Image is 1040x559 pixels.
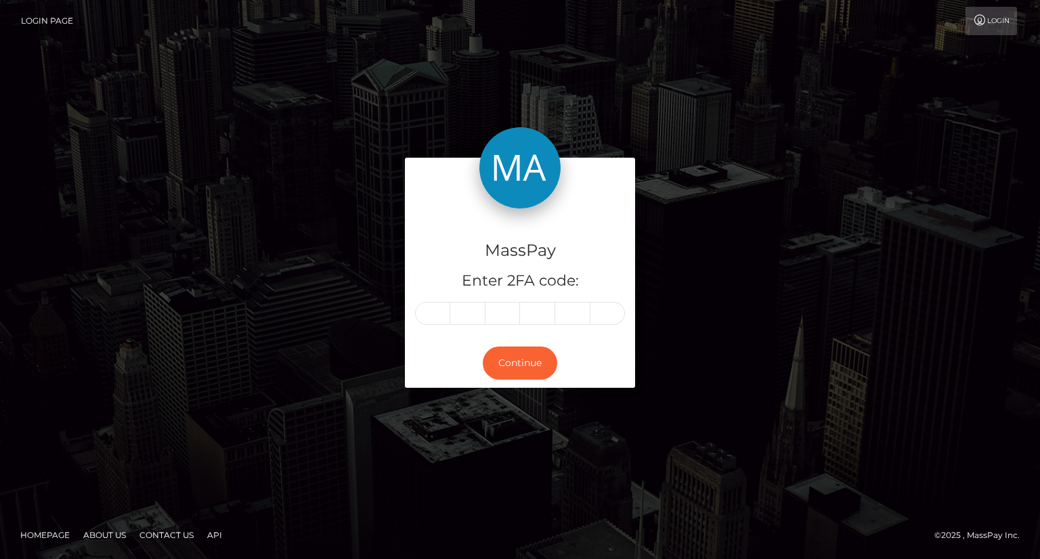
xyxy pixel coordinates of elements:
a: API [202,524,227,545]
a: Login [966,7,1017,35]
a: Homepage [15,524,75,545]
button: Continue [483,346,557,380]
h5: Enter 2FA code: [415,271,625,292]
div: © 2025 , MassPay Inc. [934,528,1030,543]
img: MassPay [479,127,561,208]
a: Login Page [21,7,73,35]
h4: MassPay [415,239,625,263]
a: About Us [78,524,131,545]
a: Contact Us [134,524,199,545]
